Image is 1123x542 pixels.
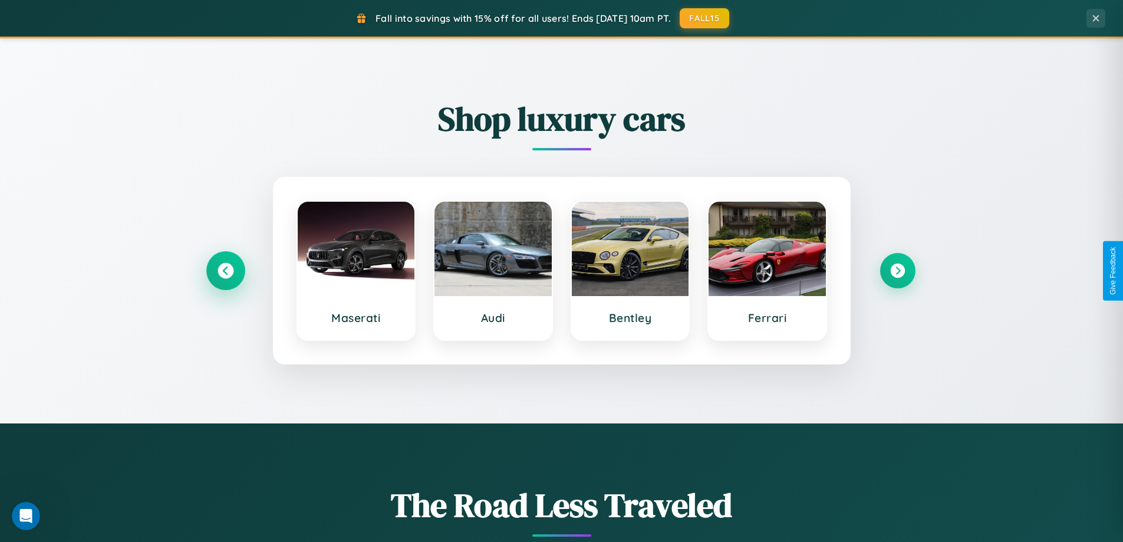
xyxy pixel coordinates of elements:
[376,12,671,24] span: Fall into savings with 15% off for all users! Ends [DATE] 10am PT.
[680,8,729,28] button: FALL15
[309,311,403,325] h3: Maserati
[208,482,915,528] h1: The Road Less Traveled
[720,311,814,325] h3: Ferrari
[446,311,540,325] h3: Audi
[208,96,915,142] h2: Shop luxury cars
[1109,247,1117,295] div: Give Feedback
[12,502,40,530] iframe: Intercom live chat
[584,311,677,325] h3: Bentley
